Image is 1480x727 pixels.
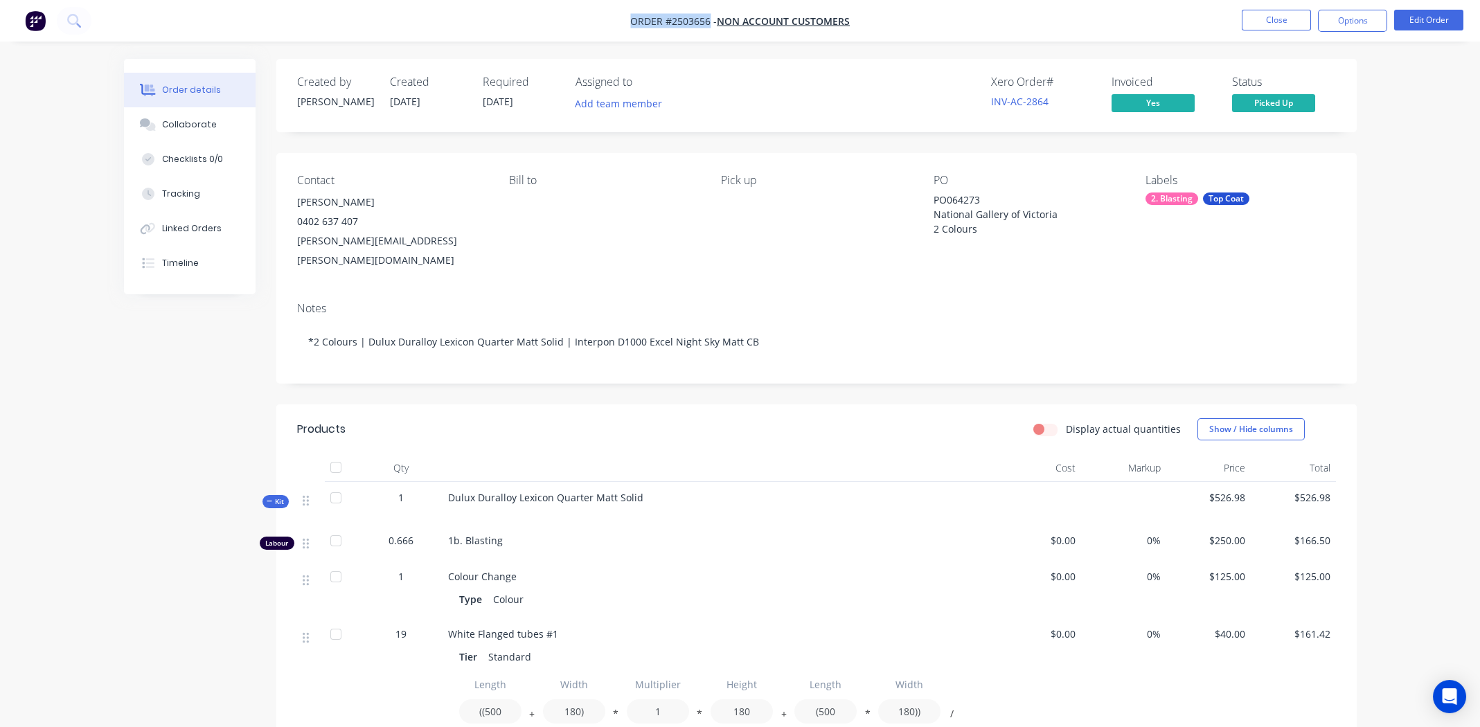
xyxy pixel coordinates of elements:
div: 2. Blasting [1145,192,1198,205]
div: Colour [488,589,529,609]
span: $526.98 [1256,490,1330,505]
button: Order details [124,73,256,107]
span: Order #2503656 - [630,15,717,28]
span: [DATE] [483,95,513,108]
button: Options [1318,10,1387,32]
div: Cost [997,454,1082,482]
span: [DATE] [390,95,420,108]
div: Timeline [162,257,199,269]
div: Total [1251,454,1336,482]
input: Value [627,699,689,724]
div: Xero Order # [991,75,1095,89]
div: Checklists 0/0 [162,153,223,165]
span: 1 [398,569,404,584]
input: Label [627,672,689,697]
div: PO [934,174,1123,187]
div: Products [297,421,346,438]
div: Qty [359,454,443,482]
div: Top Coat [1203,192,1249,205]
input: Value [878,699,940,724]
button: Timeline [124,246,256,280]
span: 0% [1087,533,1161,548]
span: $166.50 [1256,533,1330,548]
input: Label [711,672,773,697]
div: Required [483,75,559,89]
div: Kit [262,495,289,508]
div: Price [1166,454,1251,482]
div: Markup [1081,454,1166,482]
div: Created [390,75,466,89]
div: Labour [260,537,294,550]
span: $0.00 [1002,569,1076,584]
button: Edit Order [1394,10,1463,30]
label: Display actual quantities [1066,422,1181,436]
span: $0.00 [1002,533,1076,548]
button: Add team member [576,94,670,113]
span: $250.00 [1172,533,1246,548]
span: White Flanged tubes #1 [448,627,558,640]
span: $0.00 [1002,627,1076,641]
button: + [525,711,539,721]
a: Non account customers [717,15,850,28]
div: Assigned to [576,75,714,89]
input: Value [543,699,605,724]
span: Kit [267,496,285,507]
span: $40.00 [1172,627,1246,641]
div: Status [1232,75,1336,89]
div: Created by [297,75,373,89]
div: PO064273 National Gallery of Victoria 2 Colours [934,192,1107,236]
div: [PERSON_NAME] [297,94,373,109]
button: Show / Hide columns [1197,418,1305,440]
div: Open Intercom Messenger [1433,680,1466,713]
button: / [945,711,959,721]
button: Linked Orders [124,211,256,246]
div: Tracking [162,188,200,200]
button: Add team member [567,94,669,113]
input: Value [459,699,521,724]
div: Type [459,589,488,609]
a: INV-AC-2864 [991,95,1049,108]
span: Dulux Duralloy Lexicon Quarter Matt Solid [448,491,643,504]
div: Tier [459,647,483,667]
span: Yes [1112,94,1195,111]
div: Bill to [509,174,699,187]
input: Label [543,672,605,697]
div: Pick up [721,174,911,187]
span: Colour Change [448,570,517,583]
div: Order details [162,84,221,96]
div: Invoiced [1112,75,1215,89]
button: + [777,711,791,721]
button: Checklists 0/0 [124,142,256,177]
div: Notes [297,302,1336,315]
span: 0.666 [389,533,413,548]
button: Picked Up [1232,94,1315,115]
button: Collaborate [124,107,256,142]
span: $125.00 [1256,569,1330,584]
span: Picked Up [1232,94,1315,111]
span: 19 [395,627,407,641]
div: [PERSON_NAME][EMAIL_ADDRESS][PERSON_NAME][DOMAIN_NAME] [297,231,487,270]
button: Close [1242,10,1311,30]
button: Tracking [124,177,256,211]
div: Linked Orders [162,222,222,235]
div: 0402 637 407 [297,212,487,231]
div: Collaborate [162,118,217,131]
div: Standard [483,647,537,667]
span: $125.00 [1172,569,1246,584]
div: Labels [1145,174,1335,187]
span: 0% [1087,569,1161,584]
div: *2 Colours | Dulux Duralloy Lexicon Quarter Matt Solid | Interpon D1000 Excel Night Sky Matt CB [297,321,1336,363]
span: $161.42 [1256,627,1330,641]
input: Value [711,699,773,724]
input: Value [794,699,857,724]
input: Label [878,672,940,697]
span: 1 [398,490,404,505]
span: 1b. Blasting [448,534,503,547]
div: [PERSON_NAME]0402 637 407[PERSON_NAME][EMAIL_ADDRESS][PERSON_NAME][DOMAIN_NAME] [297,192,487,270]
input: Label [794,672,857,697]
div: Contact [297,174,487,187]
span: $526.98 [1172,490,1246,505]
div: [PERSON_NAME] [297,192,487,212]
span: 0% [1087,627,1161,641]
